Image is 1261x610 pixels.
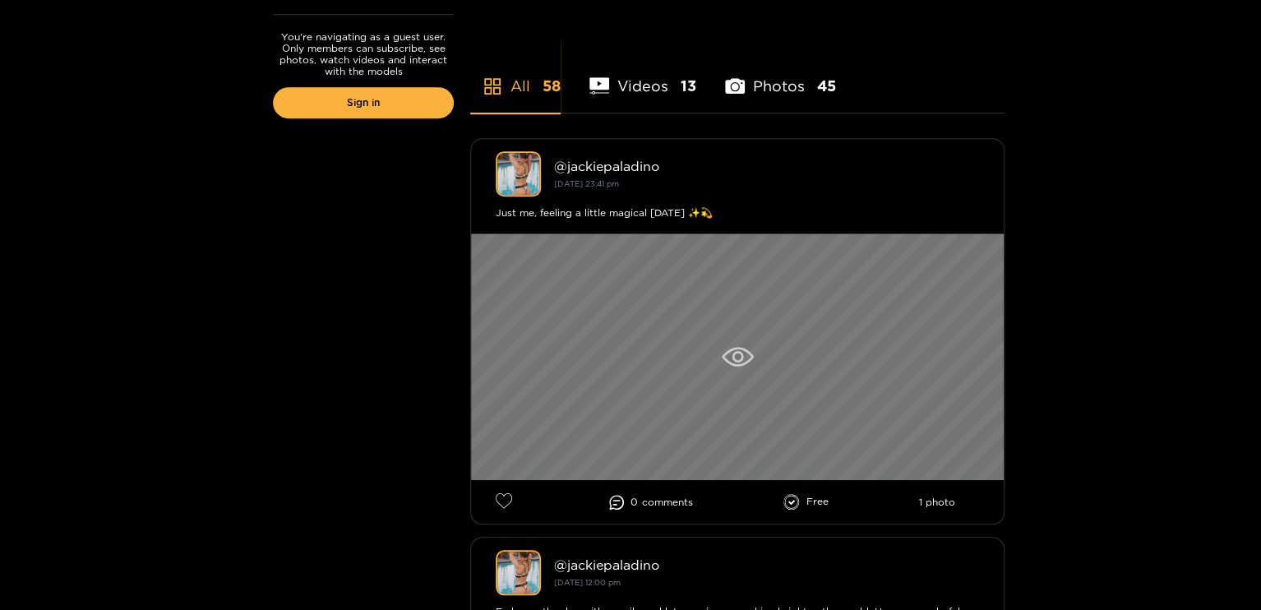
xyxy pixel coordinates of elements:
li: Videos [589,39,696,113]
span: appstore [483,76,502,96]
small: [DATE] 23:41 pm [554,179,619,188]
img: jackiepaladino [496,550,541,595]
span: 58 [543,76,561,96]
li: All [470,39,561,113]
a: Sign in [273,87,454,118]
div: Just me, feeling a little magical [DATE] ✨💫 [496,205,979,221]
div: @ jackiepaladino [554,159,979,173]
span: 13 [681,76,696,96]
img: jackiepaladino [496,151,541,196]
span: 45 [817,76,836,96]
p: You're navigating as a guest user. Only members can subscribe, see photos, watch videos and inter... [273,31,454,77]
li: 1 photo [918,497,954,508]
li: Free [783,494,829,511]
div: @ jackiepaladino [554,557,979,572]
small: [DATE] 12:00 pm [554,578,621,587]
li: Photos [725,39,836,113]
span: comment s [642,497,693,508]
li: 0 [609,495,693,510]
